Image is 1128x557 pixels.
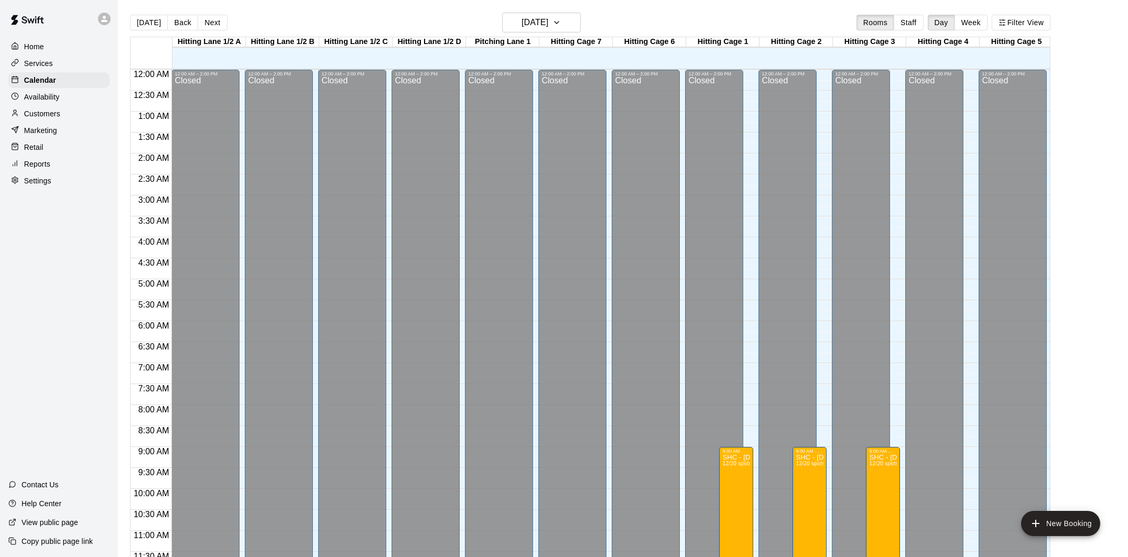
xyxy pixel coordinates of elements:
a: Availability [8,89,110,105]
span: 7:00 AM [136,363,172,372]
span: 12/20 spots filled [869,461,898,466]
span: 9:00 AM [136,447,172,456]
span: 6:00 AM [136,321,172,330]
p: View public page [21,517,78,528]
div: Hitting Cage 5 [980,37,1053,47]
span: 11:00 AM [131,531,172,540]
div: Hitting Lane 1/2 C [319,37,393,47]
p: Customers [24,108,60,119]
div: 12:00 AM – 2:00 PM [615,71,677,77]
div: Hitting Cage 4 [906,37,980,47]
button: Rooms [856,15,894,30]
div: 12:00 AM – 2:00 PM [762,71,814,77]
span: 10:30 AM [131,510,172,519]
span: 4:00 AM [136,237,172,246]
button: Filter View [992,15,1050,30]
p: Home [24,41,44,52]
div: 9:00 AM – 2:00 PM [796,449,823,454]
div: Pitching Lane 1 [466,37,539,47]
span: 3:30 AM [136,216,172,225]
button: Staff [894,15,924,30]
span: 4:30 AM [136,258,172,267]
p: Reports [24,159,50,169]
button: add [1021,511,1100,536]
button: Day [928,15,955,30]
div: Hitting Cage 7 [539,37,613,47]
p: Contact Us [21,479,59,490]
span: 7:30 AM [136,384,172,393]
button: Back [167,15,198,30]
a: Marketing [8,123,110,138]
div: Hitting Lane 1/2 B [246,37,319,47]
span: 1:00 AM [136,112,172,121]
div: 12:00 AM – 2:00 PM [468,71,530,77]
span: 8:30 AM [136,426,172,435]
button: Next [198,15,227,30]
a: Services [8,56,110,71]
span: 2:00 AM [136,154,172,162]
div: Hitting Cage 1 [686,37,760,47]
div: 12:00 AM – 2:00 PM [175,71,236,77]
a: Home [8,39,110,54]
div: 12:00 AM – 2:00 PM [688,71,740,77]
div: 12:00 AM – 2:00 PM [395,71,457,77]
span: 9:30 AM [136,468,172,477]
p: Retail [24,142,44,152]
span: 10:00 AM [131,489,172,498]
div: 9:00 AM – 2:00 PM [722,449,750,454]
p: Help Center [21,498,61,509]
div: Hitting Cage 6 [613,37,686,47]
span: 6:30 AM [136,342,172,351]
p: Availability [24,92,60,102]
span: 1:30 AM [136,133,172,141]
span: 2:30 AM [136,174,172,183]
p: Marketing [24,125,57,136]
div: 12:00 AM – 2:00 PM [248,71,310,77]
a: Customers [8,106,110,122]
div: Hitting Lane 1/2 D [393,37,466,47]
a: Reports [8,156,110,172]
p: Calendar [24,75,56,85]
a: Retail [8,139,110,155]
span: 5:30 AM [136,300,172,309]
a: Settings [8,173,110,189]
span: 12/20 spots filled [722,461,751,466]
span: 5:00 AM [136,279,172,288]
p: Copy public page link [21,536,93,547]
span: 3:00 AM [136,195,172,204]
button: [DATE] [502,13,581,32]
span: 12/20 spots filled [796,461,825,466]
div: 12:00 AM – 2:00 PM [982,71,1044,77]
span: 12:30 AM [131,91,172,100]
button: Week [955,15,988,30]
button: [DATE] [130,15,168,30]
h6: [DATE] [522,15,548,30]
span: 12:00 AM [131,70,172,79]
a: Calendar [8,72,110,88]
div: 12:00 AM – 2:00 PM [908,71,960,77]
div: 12:00 AM – 2:00 PM [321,71,383,77]
div: 12:00 AM – 2:00 PM [541,71,603,77]
div: Hitting Lane 1/2 A [172,37,246,47]
span: 8:00 AM [136,405,172,414]
div: 12:00 AM – 2:00 PM [835,71,887,77]
p: Settings [24,176,51,186]
div: 9:00 AM – 2:00 PM [869,449,897,454]
div: Hitting Cage 3 [833,37,906,47]
div: Hitting Cage 2 [760,37,833,47]
p: Services [24,58,53,69]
